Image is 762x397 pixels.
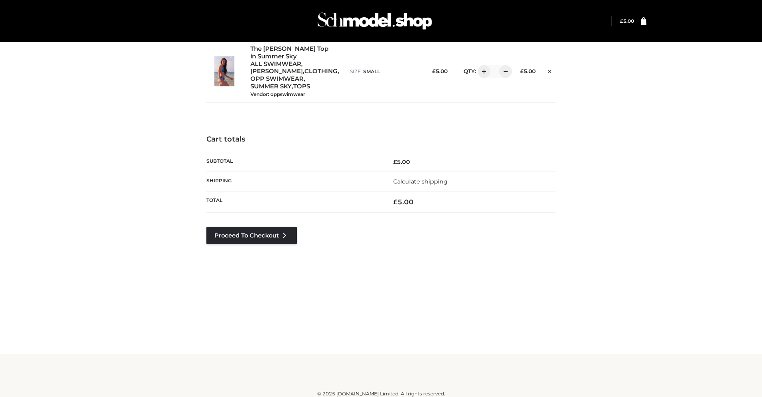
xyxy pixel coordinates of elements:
a: The [PERSON_NAME] Top in Summer Sky [250,45,333,60]
a: SUMMER SKY [250,83,292,90]
bdi: 5.00 [393,158,410,166]
span: £ [393,158,397,166]
span: £ [432,68,436,74]
a: Proceed to Checkout [206,227,297,244]
div: QTY: [456,65,506,78]
span: £ [520,68,524,74]
bdi: 5.00 [432,68,448,74]
bdi: 5.00 [520,68,536,74]
a: Calculate shipping [393,178,448,185]
h4: Cart totals [206,135,556,144]
bdi: 5.00 [393,198,414,206]
th: Subtotal [206,152,381,172]
span: SMALL [363,68,380,74]
p: size : [350,68,418,75]
a: £5.00 [620,18,634,24]
th: Total [206,192,381,213]
img: Schmodel Admin 964 [315,5,435,37]
span: £ [393,198,398,206]
bdi: 5.00 [620,18,634,24]
small: Vendor: oppswimwear [250,91,305,97]
a: [PERSON_NAME] [250,68,303,75]
div: , , , , , [250,45,342,98]
span: £ [620,18,623,24]
a: TOPS [293,83,310,90]
a: OPP SWIMWEAR [250,75,304,83]
a: ALL SWIMWEAR [250,60,301,68]
th: Shipping [206,172,381,192]
a: CLOTHING [304,68,338,75]
a: Remove this item [544,65,556,76]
